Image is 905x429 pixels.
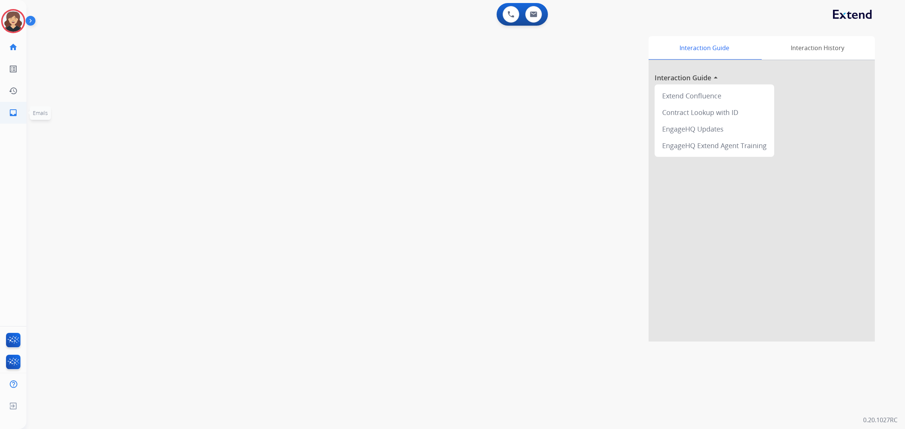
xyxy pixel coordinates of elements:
div: Interaction Guide [649,36,760,60]
mat-icon: history [9,86,18,95]
div: Contract Lookup with ID [658,104,771,121]
div: Interaction History [760,36,875,60]
mat-icon: inbox [9,108,18,117]
img: avatar [3,11,24,32]
span: Emails [33,109,48,116]
mat-icon: list_alt [9,64,18,74]
mat-icon: home [9,43,18,52]
div: Extend Confluence [658,87,771,104]
div: EngageHQ Updates [658,121,771,137]
div: EngageHQ Extend Agent Training [658,137,771,154]
p: 0.20.1027RC [863,415,897,424]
